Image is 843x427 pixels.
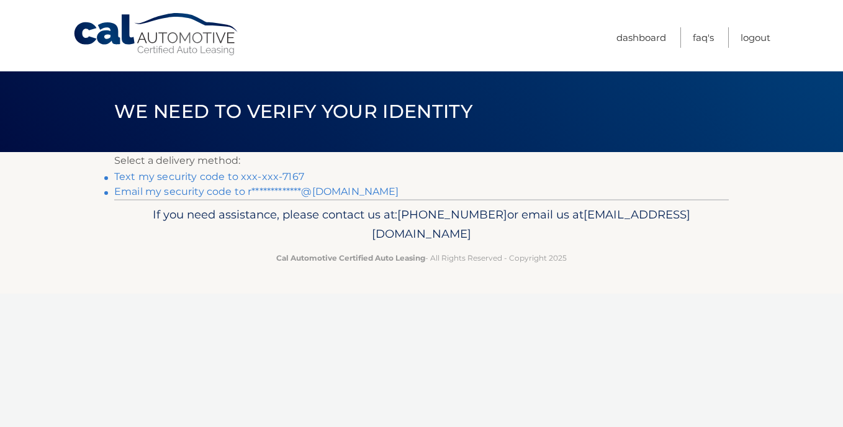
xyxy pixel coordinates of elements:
p: - All Rights Reserved - Copyright 2025 [122,251,721,264]
strong: Cal Automotive Certified Auto Leasing [276,253,425,263]
a: Logout [741,27,770,48]
p: Select a delivery method: [114,152,729,169]
a: Cal Automotive [73,12,240,56]
a: Text my security code to xxx-xxx-7167 [114,171,304,182]
a: FAQ's [693,27,714,48]
a: Dashboard [616,27,666,48]
span: We need to verify your identity [114,100,472,123]
span: [PHONE_NUMBER] [397,207,507,222]
p: If you need assistance, please contact us at: or email us at [122,205,721,245]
